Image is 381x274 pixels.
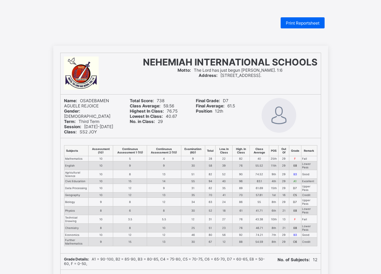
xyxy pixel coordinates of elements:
td: Economics [64,232,89,238]
td: 13 [147,170,181,179]
td: 25 [181,224,205,232]
td: A1 [289,179,301,184]
span: The Lord has just begun [PERSON_NAME]. 1:6 [178,68,282,73]
span: OSADEBAMEN AGUELE REJOICE [64,98,109,108]
b: No. in Class: [130,119,155,124]
td: 41.71 [250,206,269,215]
span: 29 [130,119,163,124]
b: Gender: [64,108,80,114]
td: C5 [289,193,301,198]
td: 15 [113,179,147,184]
td: 21 [279,224,289,232]
td: 82 [205,170,216,179]
td: 22 [216,156,233,161]
b: Total Score: [130,98,154,103]
td: 74.52 [250,170,269,179]
td: 35 [181,193,205,198]
td: Biology [64,198,89,206]
td: 15th [269,184,279,193]
th: Out Of [279,145,289,156]
span: 12 [278,257,317,262]
td: 67 [205,238,216,246]
td: 58 [205,161,216,170]
td: 46 [181,232,205,238]
td: 3.5 [113,215,147,224]
td: 31 [205,215,216,224]
td: Mathematics [64,156,89,161]
td: Good [301,170,317,179]
td: D7 [289,198,301,206]
b: Final Grade: [196,98,220,103]
td: 10 [89,179,113,184]
td: 70 [232,193,250,198]
td: 5 [113,156,147,161]
th: POS [269,145,279,156]
td: 46.71 [250,224,269,232]
td: Lower Pass [301,206,317,215]
td: 10 [89,161,113,170]
b: Term: [64,119,76,124]
span: 40.67 [130,114,177,119]
th: Continuous Assessment 2 (15) [147,145,181,156]
td: 10 [147,224,181,232]
td: 92 [232,232,250,238]
b: Address: [199,73,218,78]
span: [DEMOGRAPHIC_DATA] [64,108,110,119]
td: 57.81 [250,193,269,198]
td: 12 [147,198,181,206]
td: 25th [269,156,279,161]
td: 8 [113,224,147,232]
td: 9 [181,156,205,161]
span: 61.5 [196,103,235,108]
span: NEHEMIAH INTERNATIONAL SCHOOLS [143,56,317,68]
td: Physics [64,206,89,215]
td: 29 [279,179,289,184]
td: Fail [301,215,317,224]
td: 4 [147,156,181,161]
td: 30 [181,238,205,246]
td: 30 [181,206,205,215]
td: 61.69 [250,184,269,193]
td: 27 [216,215,233,224]
span: 76.75 [130,108,178,114]
b: Session: [64,124,81,129]
td: 29 [279,170,289,179]
th: Grade [289,145,301,156]
td: 74.21 [250,232,269,238]
td: 9 [147,184,181,193]
td: C6 [289,238,301,246]
td: English [64,161,89,170]
td: 10 [89,193,113,198]
td: 8th [269,198,279,206]
td: 29 [279,184,289,193]
td: 39 [216,161,233,170]
td: 40 [250,156,269,161]
td: Excellent [301,179,317,184]
td: Fail [301,156,317,161]
td: 12 [216,238,233,246]
td: Upper Pass [301,184,317,193]
td: D7 [289,184,301,193]
td: 43.38 [250,215,269,224]
td: 29 [279,161,289,170]
td: 8 [147,206,181,215]
td: 96 [232,179,250,184]
td: 51 [181,170,205,179]
td: 9 [89,198,113,206]
td: 12 [113,193,147,198]
td: 40 [216,179,233,184]
td: 90 [232,170,250,179]
td: E8 [289,206,301,215]
td: 10 [89,184,113,193]
b: Final Average: [196,103,225,108]
td: Agricultural Science [64,170,89,179]
b: Motto: [178,68,191,73]
span: Third Term [64,119,99,124]
td: 83.1 [250,179,269,184]
td: 21 [279,206,289,215]
td: 35 [216,184,233,193]
td: 76 [232,224,250,232]
td: 8 [113,198,147,206]
td: 28 [205,156,216,161]
td: B3 [289,232,301,238]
